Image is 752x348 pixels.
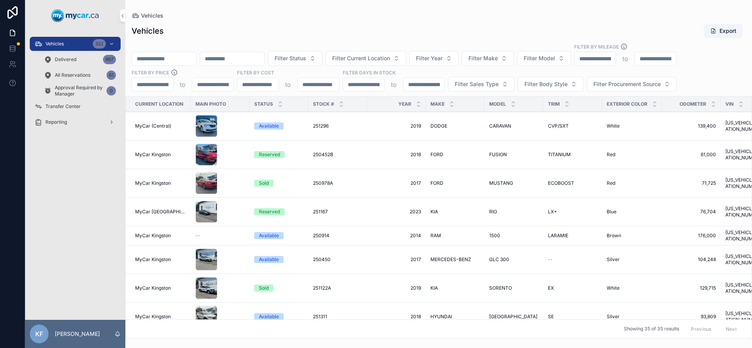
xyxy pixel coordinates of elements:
[259,285,269,292] div: Sold
[548,123,569,129] span: CVP/SXT
[195,233,200,239] span: --
[30,99,121,114] a: Transfer Center
[607,233,657,239] a: Brown
[259,180,269,187] div: Sold
[135,180,186,186] a: MyCar Kingston
[607,123,657,129] a: White
[489,314,539,320] a: [GEOGRAPHIC_DATA]
[489,180,513,186] span: MUSTANG
[607,209,616,215] span: Blue
[518,77,584,92] button: Select Button
[313,180,333,186] span: 250978A
[607,256,657,263] a: Silver
[430,209,480,215] a: KIA
[607,314,620,320] span: Silver
[268,51,322,66] button: Select Button
[313,256,331,263] span: 250450
[607,180,657,186] a: Red
[725,101,734,107] span: VIN
[548,101,560,107] span: Trim
[430,233,480,239] a: RAM
[39,52,121,67] a: Delivered867
[548,209,557,215] span: LX+
[430,151,443,158] span: FORD
[195,101,226,107] span: Main Photo
[548,314,597,320] a: SE
[489,285,539,291] a: SORENTO
[416,54,443,62] span: Filter Year
[667,209,716,215] a: 76,704
[667,151,716,158] a: 61,000
[55,85,103,97] span: Approval Required by Manager
[548,314,554,320] span: SE
[45,119,67,125] span: Reporting
[93,39,106,49] div: 322
[372,285,421,291] span: 2019
[254,285,304,292] a: Sold
[462,51,514,66] button: Select Button
[135,101,183,107] span: Current Location
[135,256,186,263] a: MyCar Kingston
[430,233,441,239] span: RAM
[622,54,628,63] p: to
[103,55,116,64] div: 867
[254,208,304,215] a: Reserved
[313,101,334,107] span: Stock #
[548,256,597,263] a: --
[135,180,171,186] span: MyCar Kingston
[254,180,304,187] a: Sold
[259,123,279,130] div: Available
[430,256,480,263] a: MERCEDES-BENZ
[51,9,99,22] img: App logo
[548,285,554,291] span: EX
[343,69,396,76] label: Filter Days In Stock
[455,80,499,88] span: Filter Sales Type
[254,256,304,263] a: Available
[607,151,615,158] span: Red
[430,123,447,129] span: DODGE
[45,41,64,47] span: Vehicles
[667,123,716,129] a: 139,400
[372,209,421,215] a: 2023
[313,285,362,291] a: 251122A
[372,256,421,263] span: 2017
[667,285,716,291] span: 129,715
[313,314,362,320] a: 251311
[667,180,716,186] a: 71,725
[259,256,279,263] div: Available
[430,256,471,263] span: MERCEDES-BENZ
[489,151,539,158] a: FUSION
[430,151,480,158] a: FORD
[548,209,597,215] a: LX+
[372,314,421,320] span: 2018
[313,209,328,215] span: 251167
[259,313,279,320] div: Available
[313,256,362,263] a: 250450
[135,209,186,215] span: MyCar [GEOGRAPHIC_DATA]
[135,123,186,129] a: MyCar (Central)
[135,151,171,158] span: MyCar Kingston
[430,314,480,320] a: HYUNDAI
[372,123,421,129] span: 2019
[313,123,329,129] span: 251296
[607,285,657,291] a: White
[667,314,716,320] span: 93,809
[372,151,421,158] a: 2018
[107,70,116,80] div: 61
[259,232,279,239] div: Available
[489,285,512,291] span: SORENTO
[135,314,171,320] span: MyCar Kingston
[372,233,421,239] a: 2014
[548,180,574,186] span: ECOBOOST
[325,51,406,66] button: Select Button
[548,233,597,239] a: LARAMIE
[409,51,459,66] button: Select Button
[372,180,421,186] span: 2017
[141,12,163,20] span: Vehicles
[313,209,362,215] a: 251167
[135,233,186,239] a: MyCar Kingston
